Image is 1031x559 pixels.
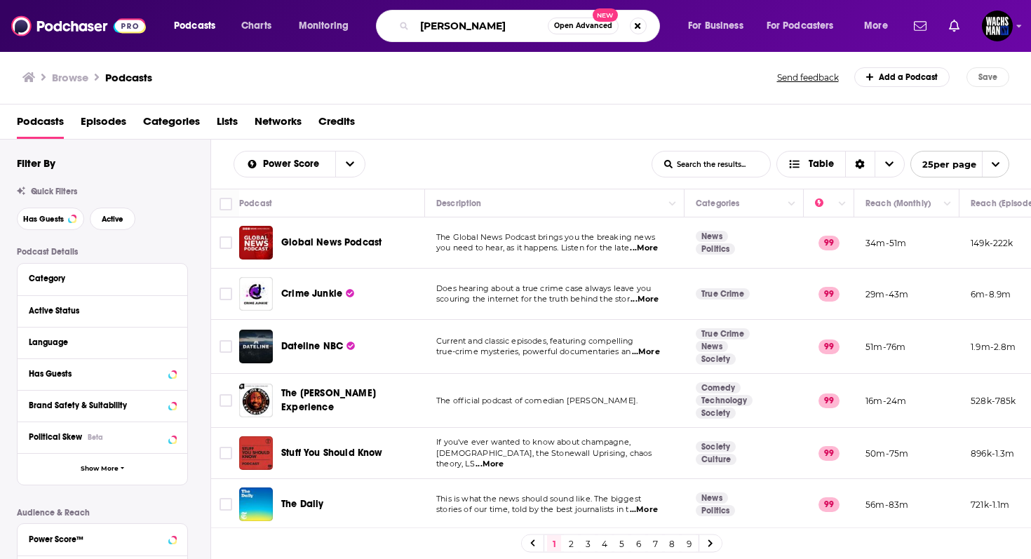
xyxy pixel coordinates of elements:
span: ...More [476,459,504,470]
span: New [593,8,618,22]
p: 721k-1.1m [971,499,1010,511]
div: Language [29,337,167,347]
p: 99 [818,339,840,353]
a: 3 [581,535,595,552]
button: Power Score™ [29,530,176,547]
h2: Filter By [17,156,55,170]
span: [DEMOGRAPHIC_DATA], the Stonewall Uprising, chaos theory, LS [436,448,652,469]
div: Description [436,195,481,212]
a: Credits [318,110,355,139]
button: Active Status [29,302,176,319]
span: ...More [631,294,659,305]
a: Society [696,441,736,452]
button: open menu [335,151,365,177]
div: Power Score [815,195,835,212]
a: Society [696,408,736,419]
a: Show notifications dropdown [908,14,932,38]
span: Power Score [263,159,324,169]
span: Toggle select row [220,340,232,353]
div: Has Guests [29,369,164,379]
img: The Joe Rogan Experience [239,384,273,417]
span: Dateline NBC [281,340,343,352]
button: Show profile menu [982,11,1013,41]
button: Brand Safety & Suitability [29,396,176,414]
p: 896k-1.3m [971,447,1015,459]
p: 99 [818,236,840,250]
a: Dateline NBC [281,339,355,353]
span: you need to hear, as it happens. Listen for the late [436,243,629,252]
span: For Business [688,16,743,36]
button: Open AdvancedNew [548,18,619,34]
span: This is what the news should sound like. The biggest [436,494,641,504]
span: The Global News Podcast brings you the breaking news [436,232,655,242]
button: Active [90,208,135,230]
img: Crime Junkie [239,277,273,311]
span: Has Guests [23,215,64,223]
button: Has Guests [17,208,84,230]
button: Column Actions [939,196,956,213]
span: For Podcasters [767,16,834,36]
a: Dateline NBC [239,330,273,363]
p: 6m-8.9m [971,288,1011,300]
span: scouring the internet for the truth behind the stor [436,294,630,304]
span: Stuff You Should Know [281,447,383,459]
a: News [696,231,728,242]
p: 99 [818,446,840,460]
a: True Crime [696,288,750,299]
a: Networks [255,110,302,139]
span: Charts [241,16,271,36]
p: 16m-24m [865,395,906,407]
span: Current and classic episodes, featuring compelling [436,336,634,346]
a: Politics [696,505,735,516]
p: 34m-51m [865,237,906,249]
div: Power Score™ [29,534,164,544]
button: Choose View [776,151,905,177]
div: Reach (Monthly) [865,195,931,212]
span: Toggle select row [220,236,232,249]
a: Politics [696,243,735,255]
a: News [696,341,728,352]
a: Podcasts [105,71,152,84]
span: The official podcast of comedian [PERSON_NAME]. [436,396,638,405]
p: Audience & Reach [17,508,188,518]
img: The Daily [239,487,273,521]
a: Episodes [81,110,126,139]
button: Column Actions [834,196,851,213]
span: Political Skew [29,432,82,442]
button: Language [29,333,176,351]
img: Podchaser - Follow, Share and Rate Podcasts [11,13,146,39]
span: ...More [630,243,658,254]
p: 1.9m-2.8m [971,341,1016,353]
span: Table [809,159,834,169]
span: Toggle select row [220,288,232,300]
a: News [696,492,728,504]
button: Category [29,269,176,287]
input: Search podcasts, credits, & more... [415,15,548,37]
a: Global News Podcast [239,226,273,260]
span: The [PERSON_NAME] Experience [281,387,376,413]
button: Column Actions [783,196,800,213]
a: Crime Junkie [281,287,354,301]
p: 99 [818,287,840,301]
span: Open Advanced [554,22,612,29]
a: Lists [217,110,238,139]
span: Global News Podcast [281,236,382,248]
span: Crime Junkie [281,288,342,299]
div: Active Status [29,306,167,316]
span: true-crime mysteries, powerful documentaries an [436,346,631,356]
span: More [864,16,888,36]
span: Podcasts [17,110,64,139]
button: open menu [854,15,905,37]
span: Categories [143,110,200,139]
a: 9 [682,535,696,552]
button: open menu [289,15,367,37]
a: The Daily [281,497,324,511]
a: 1 [547,535,561,552]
